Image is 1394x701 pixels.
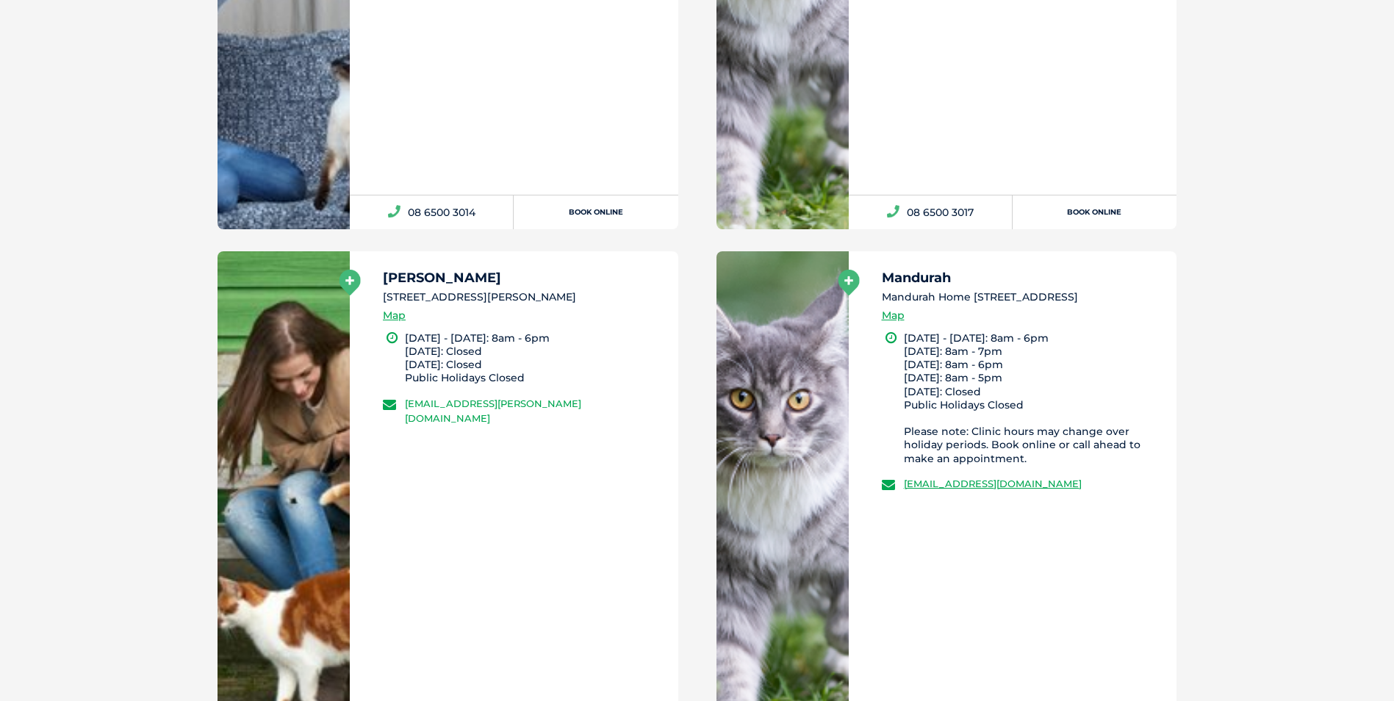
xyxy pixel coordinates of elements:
[904,331,1164,465] li: [DATE] - [DATE]: 8am - 6pm [DATE]: 8am - 7pm [DATE]: 8am - 6pm [DATE]: 8am - 5pm [DATE]: Closed P...
[882,307,905,324] a: Map
[1013,195,1176,229] a: Book Online
[882,290,1164,305] li: Mandurah Home [STREET_ADDRESS]
[405,331,665,385] li: [DATE] - [DATE]: 8am - 6pm [DATE]: Closed [DATE]: Closed Public Holidays Closed
[514,195,678,229] a: Book Online
[405,398,581,424] a: [EMAIL_ADDRESS][PERSON_NAME][DOMAIN_NAME]
[904,478,1082,489] a: [EMAIL_ADDRESS][DOMAIN_NAME]
[383,307,406,324] a: Map
[383,290,665,305] li: [STREET_ADDRESS][PERSON_NAME]
[383,271,665,284] h5: [PERSON_NAME]
[882,271,1164,284] h5: Mandurah
[849,195,1013,229] a: 08 6500 3017
[350,195,514,229] a: 08 6500 3014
